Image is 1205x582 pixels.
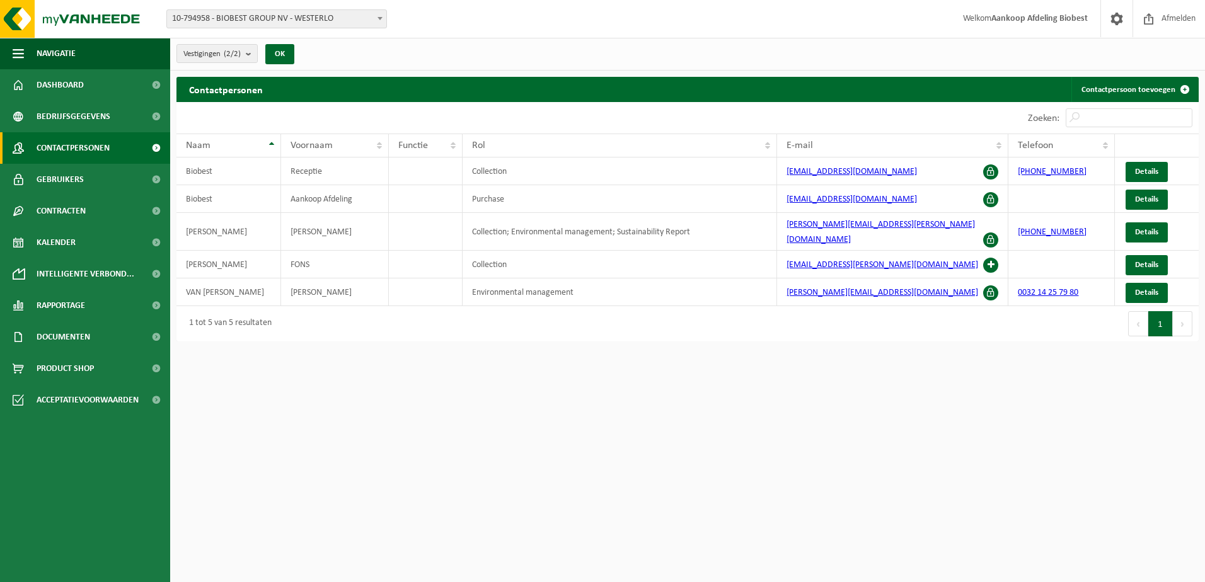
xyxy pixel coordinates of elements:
[291,140,333,151] span: Voornaam
[37,321,90,353] span: Documenten
[176,157,281,185] td: Biobest
[37,164,84,195] span: Gebruikers
[1018,288,1078,297] a: 0032 14 25 79 80
[176,185,281,213] td: Biobest
[787,220,975,244] a: [PERSON_NAME][EMAIL_ADDRESS][PERSON_NAME][DOMAIN_NAME]
[1126,162,1168,182] a: Details
[281,278,389,306] td: [PERSON_NAME]
[991,14,1088,23] strong: Aankoop Afdeling Biobest
[1018,140,1053,151] span: Telefoon
[787,167,917,176] a: [EMAIL_ADDRESS][DOMAIN_NAME]
[787,260,978,270] a: [EMAIL_ADDRESS][PERSON_NAME][DOMAIN_NAME]
[1135,228,1158,236] span: Details
[37,384,139,416] span: Acceptatievoorwaarden
[787,140,813,151] span: E-mail
[463,278,777,306] td: Environmental management
[37,38,76,69] span: Navigatie
[787,288,978,297] a: [PERSON_NAME][EMAIL_ADDRESS][DOMAIN_NAME]
[186,140,210,151] span: Naam
[1018,227,1087,237] a: [PHONE_NUMBER]
[281,157,389,185] td: Receptie
[463,185,777,213] td: Purchase
[1135,195,1158,203] span: Details
[183,312,272,335] div: 1 tot 5 van 5 resultaten
[37,132,110,164] span: Contactpersonen
[37,353,94,384] span: Product Shop
[281,213,389,251] td: [PERSON_NAME]
[281,185,389,213] td: Aankoop Afdeling
[1126,255,1168,275] a: Details
[176,44,258,63] button: Vestigingen(2/2)
[463,251,777,278] td: Collection
[176,213,281,251] td: [PERSON_NAME]
[37,101,110,132] span: Bedrijfsgegevens
[37,69,84,101] span: Dashboard
[1148,311,1173,336] button: 1
[224,50,241,58] count: (2/2)
[166,9,387,28] span: 10-794958 - BIOBEST GROUP NV - WESTERLO
[1126,283,1168,303] a: Details
[787,195,917,204] a: [EMAIL_ADDRESS][DOMAIN_NAME]
[176,251,281,278] td: [PERSON_NAME]
[1071,77,1197,102] a: Contactpersoon toevoegen
[1018,167,1087,176] a: [PHONE_NUMBER]
[1126,190,1168,210] a: Details
[265,44,294,64] button: OK
[1135,261,1158,269] span: Details
[167,10,386,28] span: 10-794958 - BIOBEST GROUP NV - WESTERLO
[176,278,281,306] td: VAN [PERSON_NAME]
[281,251,389,278] td: FONS
[6,554,210,582] iframe: chat widget
[463,157,777,185] td: Collection
[37,290,85,321] span: Rapportage
[37,227,76,258] span: Kalender
[1173,311,1192,336] button: Next
[1128,311,1148,336] button: Previous
[183,45,241,64] span: Vestigingen
[472,140,485,151] span: Rol
[37,258,134,290] span: Intelligente verbond...
[463,213,777,251] td: Collection; Environmental management; Sustainability Report
[37,195,86,227] span: Contracten
[1028,113,1059,123] label: Zoeken:
[1126,222,1168,243] a: Details
[176,77,275,101] h2: Contactpersonen
[1135,288,1158,297] span: Details
[398,140,428,151] span: Functie
[1135,168,1158,176] span: Details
